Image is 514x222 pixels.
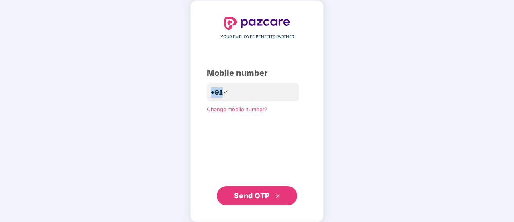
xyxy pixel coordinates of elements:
span: Send OTP [234,191,270,200]
img: logo [224,17,290,30]
div: Mobile number [207,67,307,79]
span: double-right [275,194,280,199]
span: +91 [211,87,223,98]
span: down [223,90,228,95]
button: Send OTPdouble-right [217,186,297,205]
span: YOUR EMPLOYEE BENEFITS PARTNER [220,34,294,40]
a: Change mobile number? [207,106,267,112]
